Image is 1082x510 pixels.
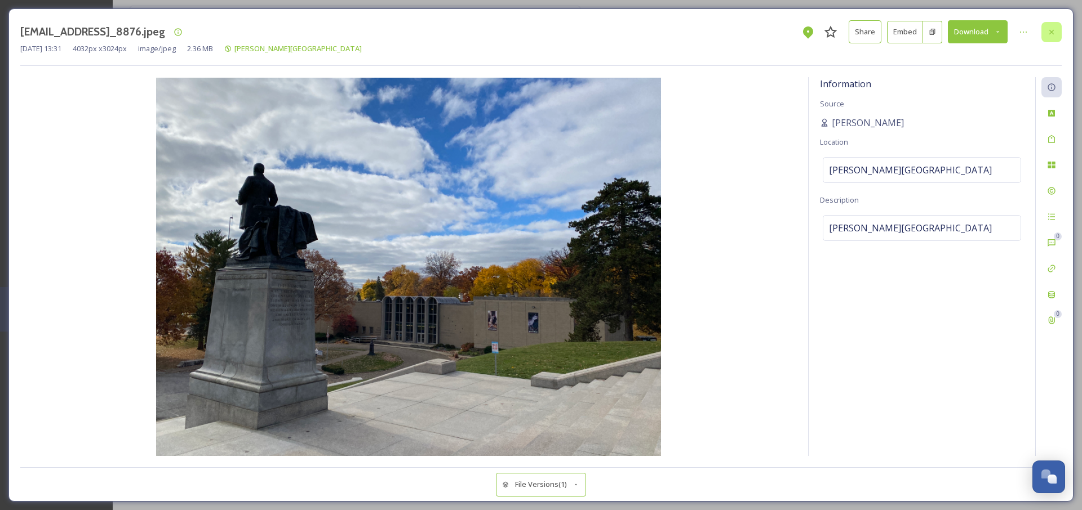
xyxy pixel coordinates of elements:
span: [DATE] 13:31 [20,43,61,54]
span: [PERSON_NAME][GEOGRAPHIC_DATA] [234,43,362,53]
button: Open Chat [1032,460,1065,493]
div: 0 [1054,232,1062,240]
span: Source [820,99,844,109]
span: 2.36 MB [187,43,213,54]
div: 0 [1054,310,1062,318]
img: TonjaM%40VisitCanton.com-IMG_8876.jpeg [20,78,797,456]
span: Information [820,78,871,90]
span: [PERSON_NAME] [832,116,904,129]
h3: [EMAIL_ADDRESS]_8876.jpeg [20,24,165,40]
button: Embed [887,21,923,43]
button: Share [849,20,881,43]
span: Location [820,137,848,147]
span: [PERSON_NAME][GEOGRAPHIC_DATA] [829,163,992,177]
span: image/jpeg [138,43,176,54]
span: Description [820,195,859,205]
span: [PERSON_NAME][GEOGRAPHIC_DATA] [829,221,992,235]
button: File Versions(1) [496,473,586,496]
span: 4032 px x 3024 px [73,43,127,54]
button: Download [948,20,1008,43]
